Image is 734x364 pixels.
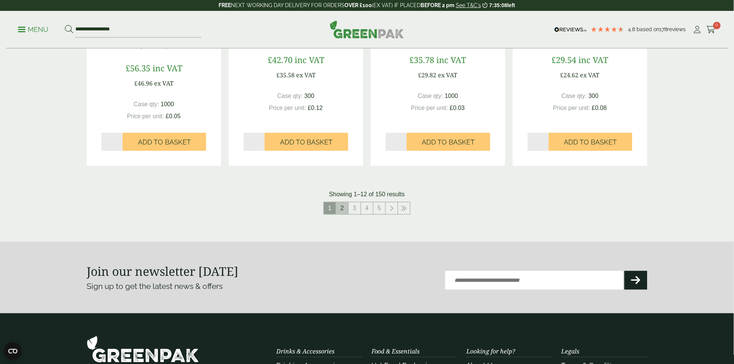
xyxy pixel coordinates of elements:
p: Sign up to get the latest news & offers [87,280,339,292]
button: Open CMP widget [4,342,22,360]
span: ex VAT [154,79,174,87]
span: £42.70 [268,54,292,65]
strong: OVER £100 [345,2,372,8]
span: £35.58 [276,71,295,79]
span: Case qty: [418,93,443,99]
span: left [508,2,515,8]
a: 3 [349,202,361,214]
button: Add to Basket [407,133,490,151]
span: ex VAT [580,71,600,79]
span: Add to Basket [280,138,333,146]
a: 0 [707,24,716,35]
strong: FREE [219,2,231,8]
span: 1000 [161,101,174,107]
span: £0.03 [450,105,465,111]
span: inc VAT [437,54,466,65]
span: 300 [589,93,599,99]
i: My Account [693,26,702,33]
span: Case qty: [277,93,303,99]
span: Add to Basket [138,138,191,146]
span: £46.96 [134,79,153,87]
a: 2 [336,202,348,214]
span: reviews [668,26,686,32]
img: GreenPak Supplies [330,20,404,38]
span: £0.12 [308,105,323,111]
span: £56.35 [126,62,150,74]
span: £35.78 [410,54,434,65]
span: inc VAT [153,62,182,74]
button: Add to Basket [549,133,632,151]
span: ex VAT [296,71,316,79]
span: £29.54 [552,54,577,65]
button: Add to Basket [123,133,206,151]
span: Price per unit: [269,105,306,111]
span: 178 [660,26,668,32]
p: Menu [18,25,48,34]
span: Price per unit: [127,113,164,119]
a: 4 [361,202,373,214]
span: Based on [637,26,660,32]
span: 1000 [445,93,458,99]
span: ex VAT [438,71,458,79]
span: Add to Basket [564,138,617,146]
span: 7:35:08 [489,2,507,8]
span: 0 [713,22,721,29]
span: 1 [324,202,336,214]
a: Menu [18,25,48,33]
span: inc VAT [295,54,324,65]
a: See T&C's [456,2,481,8]
strong: BEFORE 2 pm [421,2,454,8]
span: 300 [304,93,315,99]
button: Add to Basket [265,133,348,151]
img: GreenPak Supplies [87,336,199,363]
p: Showing 1–12 of 150 results [329,190,405,199]
span: Price per unit: [411,105,448,111]
span: Case qty: [562,93,587,99]
span: inc VAT [579,54,608,65]
span: Add to Basket [422,138,475,146]
strong: Join our newsletter [DATE] [87,263,238,279]
i: Cart [707,26,716,33]
a: 5 [373,202,385,214]
div: 4.78 Stars [591,26,625,33]
span: £24.62 [560,71,579,79]
span: £29.82 [418,71,437,79]
span: Case qty: [134,101,159,107]
span: Price per unit: [553,105,590,111]
span: £0.08 [592,105,607,111]
img: REVIEWS.io [554,27,587,32]
span: £0.05 [166,113,181,119]
span: 4.8 [628,26,637,32]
